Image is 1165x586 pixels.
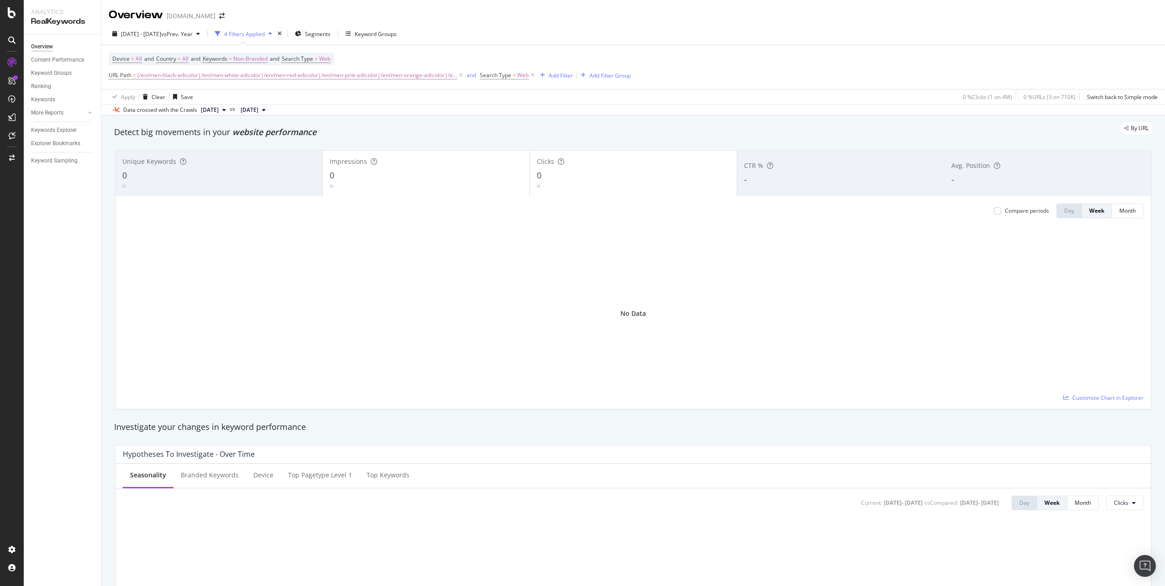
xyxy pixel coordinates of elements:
a: Ranking [31,82,94,91]
div: Clear [152,93,165,101]
button: Clear [139,89,165,104]
span: and [144,55,154,63]
button: Save [169,89,193,104]
div: - [128,182,130,190]
div: Switch back to Simple mode [1087,93,1158,101]
span: Customize Chart in Explorer [1072,394,1144,402]
a: Keyword Sampling [31,156,94,166]
span: vs Prev. Year [161,30,193,38]
div: Keywords Explorer [31,126,77,135]
div: Hypotheses to Investigate - Over Time [123,450,255,459]
span: - [744,174,747,185]
div: 4 Filters Applied [224,30,265,38]
span: Avg. Position [951,161,990,170]
span: Clicks [537,157,554,166]
div: Ranking [31,82,51,91]
div: Explorer Bookmarks [31,139,80,148]
img: Equal [330,185,333,188]
div: Content Performance [31,55,84,65]
button: [DATE] [197,105,230,115]
div: Add Filter Group [589,72,631,79]
span: Country [156,55,176,63]
span: Web [517,69,529,82]
div: Overview [31,42,53,52]
span: = [315,55,318,63]
span: Impressions [330,157,367,166]
div: [DOMAIN_NAME] [167,11,215,21]
div: times [276,29,283,38]
div: legacy label [1120,122,1152,135]
div: [DATE] - [DATE] [960,499,999,507]
button: Day [1012,496,1037,510]
div: Current: [861,499,882,507]
span: Web [319,52,331,65]
a: Content Performance [31,55,94,65]
div: Week [1089,207,1104,215]
div: - [335,182,337,190]
div: Overview [109,7,163,23]
div: [DATE] - [DATE] [884,499,923,507]
button: 4 Filters Applied [211,26,276,41]
span: (/en/men-black-adicolor|/en/men-white-adicolor|/en/men-red-adicolor|/en/men-pink-adicolor|/en/men... [137,69,457,82]
span: = [133,71,136,79]
div: - [542,182,544,190]
div: Month [1119,207,1136,215]
div: Analytics [31,7,94,16]
span: and [191,55,200,63]
div: More Reports [31,108,63,118]
button: Week [1037,496,1067,510]
span: = [229,55,232,63]
span: Search Type [480,71,511,79]
button: and [467,71,476,79]
span: Keywords [203,55,227,63]
button: Apply [109,89,135,104]
span: All [182,52,189,65]
div: Apply [121,93,135,101]
div: Day [1064,207,1074,215]
div: Device [253,471,273,480]
a: More Reports [31,108,85,118]
span: By URL [1131,126,1149,131]
span: 0 [122,170,127,181]
span: and [270,55,279,63]
button: Month [1067,496,1099,510]
button: Day [1056,204,1082,218]
button: Keyword Groups [342,26,400,41]
div: Compare periods [1005,207,1049,215]
span: URL Path [109,71,131,79]
div: vs Compared : [924,499,958,507]
div: Data crossed with the Crawls [123,106,197,114]
div: Day [1019,499,1029,507]
button: [DATE] - [DATE]vsPrev. Year [109,26,204,41]
div: Month [1075,499,1091,507]
div: Top pagetype Level 1 [288,471,352,480]
button: Month [1112,204,1144,218]
span: [DATE] - [DATE] [121,30,161,38]
span: = [178,55,181,63]
span: Non-Branded [233,52,268,65]
span: 0 [537,170,541,181]
span: Segments [305,30,331,38]
span: 0 [330,170,334,181]
span: = [131,55,134,63]
span: All [136,52,142,65]
div: RealKeywords [31,16,94,27]
span: - [951,174,954,185]
span: 2025 Oct. 1st [201,106,219,114]
button: Clicks [1106,496,1144,510]
div: Seasonality [130,471,166,480]
span: Clicks [1114,499,1128,507]
a: Explorer Bookmarks [31,139,94,148]
div: Keyword Sampling [31,156,78,166]
div: Keywords [31,95,55,105]
span: vs [230,105,237,113]
div: Save [181,93,193,101]
span: Search Type [282,55,313,63]
div: arrow-right-arrow-left [219,13,225,19]
span: Device [112,55,130,63]
button: Add Filter Group [577,70,631,81]
img: Equal [537,185,541,188]
span: Unique Keywords [122,157,176,166]
div: Branded Keywords [181,471,239,480]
